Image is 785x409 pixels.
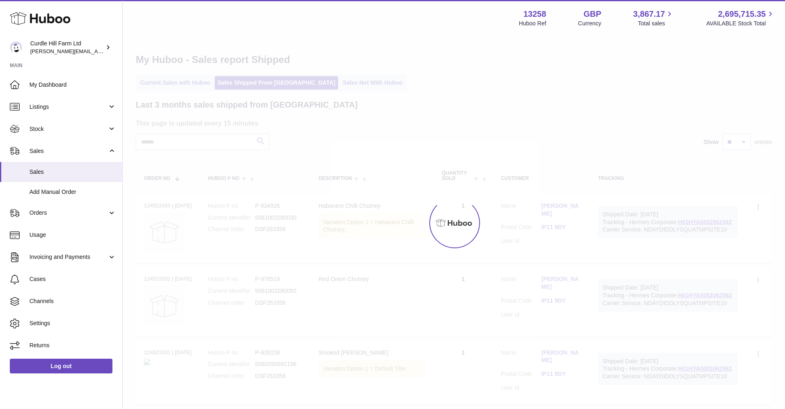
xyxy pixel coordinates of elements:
span: Settings [29,319,116,327]
span: Invoicing and Payments [29,253,108,261]
span: Cases [29,275,116,283]
span: Listings [29,103,108,111]
a: 2,695,715.35 AVAILABLE Stock Total [706,9,775,27]
div: Curdle Hill Farm Ltd [30,40,104,55]
span: Stock [29,125,108,133]
a: 3,867.17 Total sales [633,9,675,27]
span: Add Manual Order [29,188,116,196]
div: Huboo Ref [519,20,546,27]
div: Currency [578,20,601,27]
span: 2,695,715.35 [718,9,766,20]
span: Channels [29,297,116,305]
span: Returns [29,342,116,349]
span: My Dashboard [29,81,116,89]
span: Sales [29,168,116,176]
span: Sales [29,147,108,155]
strong: 13258 [523,9,546,20]
span: Orders [29,209,108,217]
span: Total sales [638,20,674,27]
img: miranda@diddlysquatfarmshop.com [10,41,22,54]
span: [PERSON_NAME][EMAIL_ADDRESS][DOMAIN_NAME] [30,48,164,54]
a: Log out [10,359,112,373]
span: AVAILABLE Stock Total [706,20,775,27]
span: Usage [29,231,116,239]
span: 3,867.17 [633,9,665,20]
strong: GBP [583,9,601,20]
